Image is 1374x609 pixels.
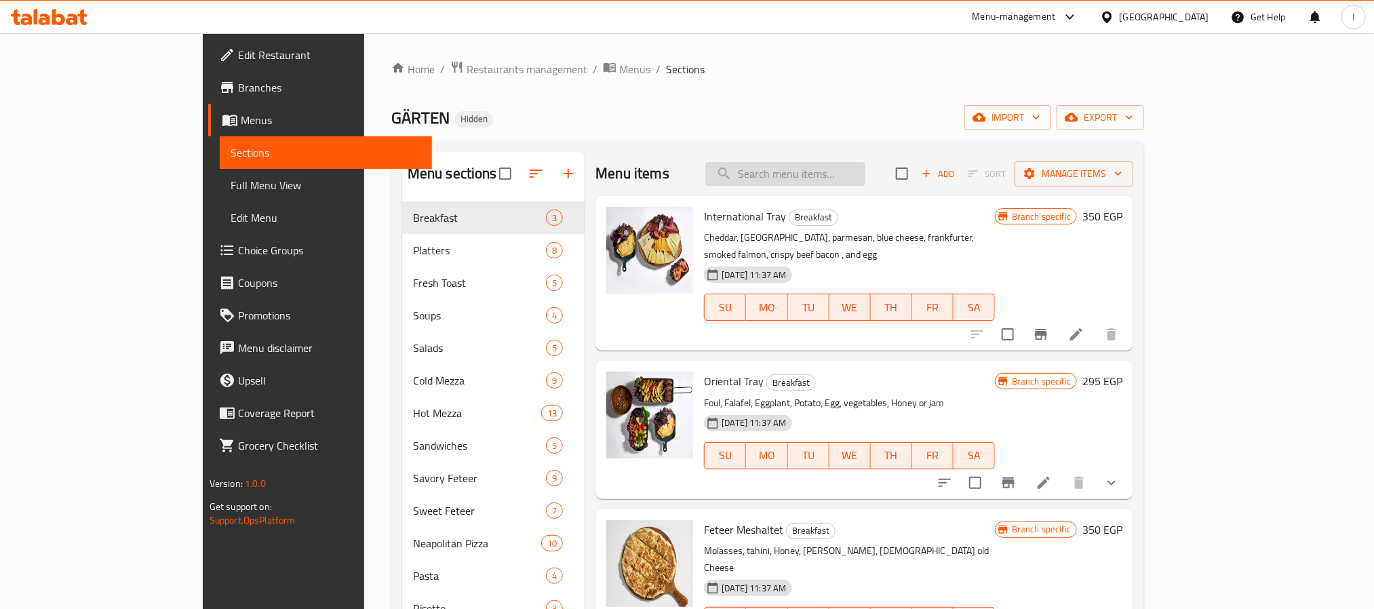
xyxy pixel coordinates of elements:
span: [DATE] 11:37 AM [716,416,791,429]
span: Choice Groups [238,242,421,258]
button: sort-choices [928,467,961,499]
span: import [975,109,1040,126]
span: [DATE] 11:37 AM [716,269,791,281]
span: Sandwiches [413,437,546,454]
span: Sections [231,144,421,161]
div: items [546,470,563,486]
span: Get support on: [210,498,272,515]
a: Edit Restaurant [208,39,432,71]
div: Savory Feteer9 [402,462,585,494]
div: items [546,437,563,454]
span: TH [876,446,907,465]
span: Select to update [994,320,1022,349]
p: Foul, Falafel, Eggplant, Potato, Egg, vegetables, Honey or jam [704,395,995,412]
button: TU [788,442,829,469]
span: Menus [241,112,421,128]
button: show more [1095,467,1128,499]
div: Sweet Feteer7 [402,494,585,527]
div: items [546,340,563,356]
span: Sort sections [519,157,552,190]
span: SU [710,298,741,317]
div: Breakfast3 [402,201,585,234]
span: Restaurants management [467,61,587,77]
a: Full Menu View [220,169,432,201]
span: Fresh Toast [413,275,546,291]
div: Platters [413,242,546,258]
img: Oriental Tray [606,372,693,458]
span: Hot Mezza [413,405,541,421]
span: 8 [547,244,562,257]
div: Breakfast [766,374,816,391]
span: WE [835,446,865,465]
a: Grocery Checklist [208,429,432,462]
span: MO [751,446,782,465]
a: Branches [208,71,432,104]
span: Pasta [413,568,546,584]
button: Branch-specific-item [1025,318,1057,351]
span: 9 [547,374,562,387]
span: Cold Mezza [413,372,546,389]
span: 4 [547,570,562,583]
span: SA [959,446,989,465]
a: Promotions [208,299,432,332]
div: items [546,242,563,258]
div: Salads5 [402,332,585,364]
div: Cold Mezza9 [402,364,585,397]
span: Edit Menu [231,210,421,226]
span: Breakfast [767,375,815,391]
span: Menu disclaimer [238,340,421,356]
span: [DATE] 11:37 AM [716,582,791,595]
span: Branch specific [1006,375,1076,388]
button: TH [871,442,912,469]
img: Feteer Meshaltet [606,520,693,607]
span: I [1352,9,1354,24]
span: Branch specific [1006,523,1076,536]
span: Feteer Meshaltet [704,519,783,540]
span: Full Menu View [231,177,421,193]
input: search [705,162,865,186]
div: Breakfast [786,523,836,539]
button: import [964,105,1051,130]
span: Select to update [961,469,989,497]
span: Sections [666,61,705,77]
button: WE [829,294,871,321]
div: Sweet Feteer [413,503,546,519]
button: delete [1063,467,1095,499]
button: Branch-specific-item [992,467,1025,499]
button: TU [788,294,829,321]
div: Pasta4 [402,559,585,592]
div: Sandwiches5 [402,429,585,462]
span: 5 [547,439,562,452]
a: Support.OpsPlatform [210,511,296,529]
a: Menus [603,60,650,78]
span: SU [710,446,741,465]
span: Select all sections [491,159,519,188]
button: MO [746,294,787,321]
span: Soups [413,307,546,323]
a: Coupons [208,267,432,299]
span: 4 [547,309,562,322]
span: FR [918,446,948,465]
li: / [656,61,661,77]
button: WE [829,442,871,469]
span: Neapolitan Pizza [413,535,541,551]
span: Upsell [238,372,421,389]
h6: 350 EGP [1082,207,1122,226]
span: 5 [547,277,562,290]
span: Breakfast [787,523,835,538]
a: Menus [208,104,432,136]
span: Breakfast [413,210,546,226]
a: Restaurants management [450,60,587,78]
div: items [541,405,563,421]
span: 3 [547,212,562,224]
h6: 350 EGP [1082,520,1122,539]
span: Branch specific [1006,210,1076,223]
span: Branches [238,79,421,96]
button: Add [916,163,960,184]
div: items [546,210,563,226]
span: TH [876,298,907,317]
div: items [546,275,563,291]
